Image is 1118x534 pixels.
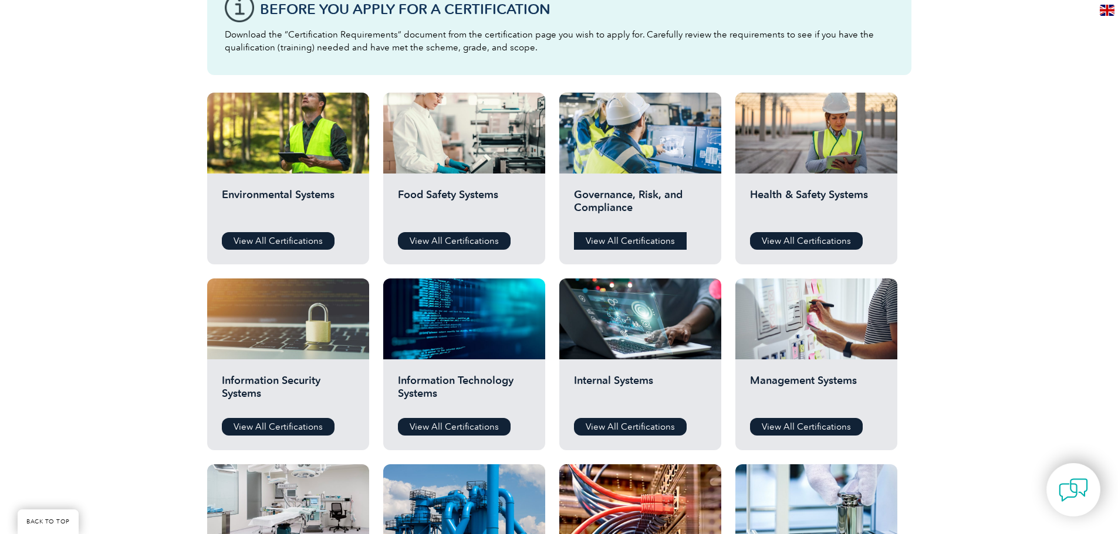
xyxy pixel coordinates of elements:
h2: Management Systems [750,374,883,409]
h2: Internal Systems [574,374,707,409]
p: Download the “Certification Requirements” document from the certification page you wish to apply ... [225,28,894,54]
h2: Food Safety Systems [398,188,531,223]
h2: Governance, Risk, and Compliance [574,188,707,223]
h2: Health & Safety Systems [750,188,883,223]
img: en [1100,5,1114,16]
a: View All Certifications [222,418,335,436]
a: View All Certifications [574,232,687,250]
img: contact-chat.png [1059,475,1088,505]
h2: Environmental Systems [222,188,354,223]
a: BACK TO TOP [18,509,79,534]
a: View All Certifications [398,418,511,436]
h2: Information Technology Systems [398,374,531,409]
a: View All Certifications [398,232,511,250]
a: View All Certifications [750,418,863,436]
h2: Information Security Systems [222,374,354,409]
a: View All Certifications [574,418,687,436]
a: View All Certifications [750,232,863,250]
a: View All Certifications [222,232,335,250]
h3: Before You Apply For a Certification [260,2,894,16]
